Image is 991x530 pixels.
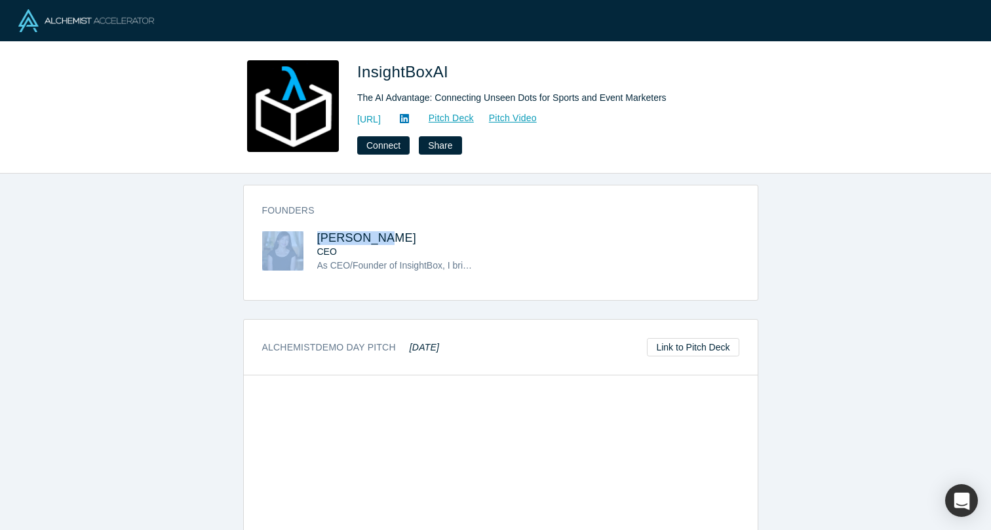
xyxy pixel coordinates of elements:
img: Alchemist Logo [18,9,154,32]
img: Flavia Lan's Profile Image [262,231,303,271]
h3: Founders [262,204,721,218]
span: InsightBoxAI [357,63,453,81]
a: [URL] [357,113,381,126]
div: The AI Advantage: Connecting Unseen Dots for Sports and Event Marketers [357,91,724,105]
span: CEO [317,246,337,257]
a: Pitch Deck [414,111,475,126]
a: Pitch Video [475,111,537,126]
img: InsightBoxAI's Logo [247,60,339,152]
a: Link to Pitch Deck [647,338,739,356]
button: Connect [357,136,410,155]
a: [PERSON_NAME] [317,231,417,244]
em: [DATE] [410,342,439,352]
button: Share [419,136,461,155]
h3: Alchemist Demo Day Pitch [262,341,440,354]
